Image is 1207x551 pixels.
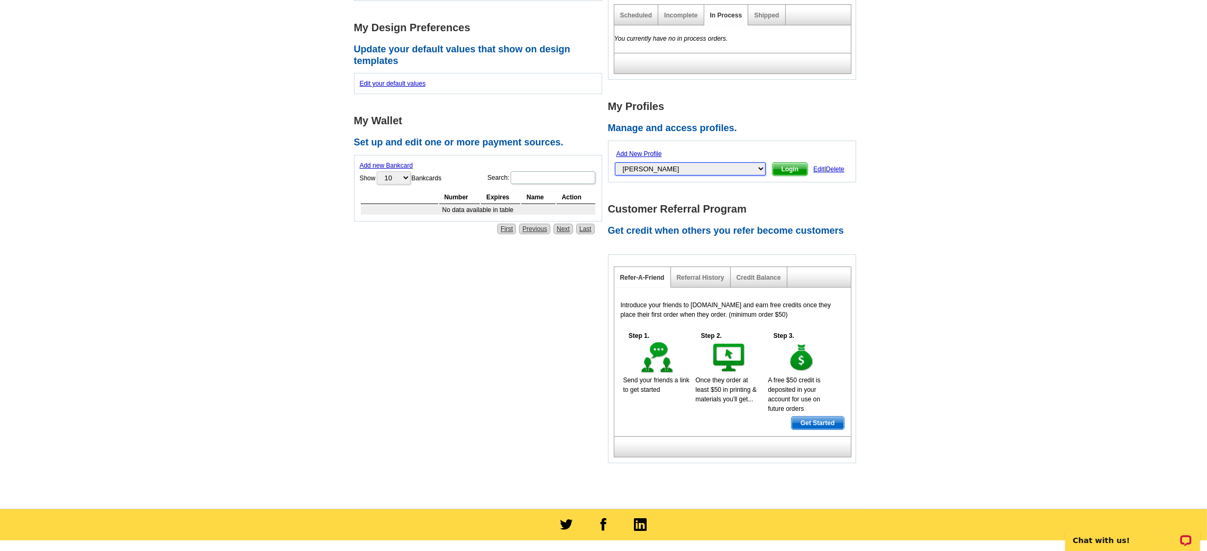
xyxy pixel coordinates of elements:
h2: Update your default values that show on design templates [354,44,608,67]
a: Get Started [791,416,845,430]
span: Once they order at least $50 in printing & materials you'll get... [695,376,756,403]
a: Next [553,224,573,234]
a: Previous [519,224,550,234]
h2: Manage and access profiles. [608,123,862,134]
th: Action [557,191,595,204]
button: Login [772,162,809,176]
h1: My Profiles [608,101,862,112]
th: Name [521,191,555,204]
label: Show Bankcards [360,170,442,186]
a: Scheduled [620,12,652,19]
span: Send your friends a link to get started [623,376,689,393]
span: A free $50 credit is deposited in your account for use on future orders [768,376,820,412]
a: Last [576,224,595,234]
h5: Step 2. [695,331,727,341]
input: Search: [511,171,595,184]
a: Shipped [754,12,779,19]
a: In Process [710,12,742,19]
a: Incomplete [664,12,697,19]
a: First [497,224,516,234]
h1: Customer Referral Program [608,204,862,215]
span: Get Started [792,417,844,429]
h5: Step 3. [768,331,800,341]
a: Credit Balance [737,274,781,281]
iframe: LiveChat chat widget [1058,518,1207,551]
span: Delete [826,166,845,173]
a: Add New Profile [616,150,662,158]
th: Number [439,191,480,204]
p: Introduce your friends to [DOMAIN_NAME] and earn free credits once they place their first order w... [621,300,845,319]
em: You currently have no in process orders. [614,35,728,42]
img: step-2.gif [711,341,748,375]
td: No data available in table [361,205,595,215]
label: Search: [487,170,596,185]
select: ShowBankcards [377,171,411,185]
h1: My Design Preferences [354,22,608,33]
h1: My Wallet [354,115,608,126]
th: Expires [481,191,520,204]
img: step-1.gif [639,341,676,375]
a: Referral History [677,274,724,281]
a: Refer-A-Friend [620,274,665,281]
span: Edit [813,166,824,173]
img: step-3.gif [784,341,820,375]
form: | [614,146,850,177]
a: Add new Bankcard [360,162,413,169]
span: Login [773,163,808,176]
a: Edit your default values [360,80,426,87]
h5: Step 1. [623,331,655,341]
h2: Get credit when others you refer become customers [608,225,862,237]
h2: Set up and edit one or more payment sources. [354,137,608,149]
